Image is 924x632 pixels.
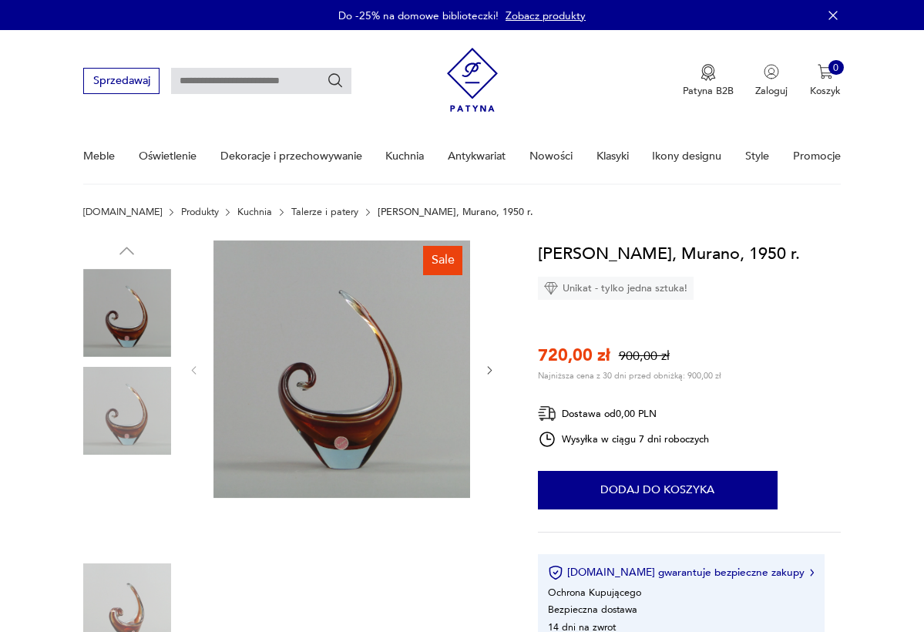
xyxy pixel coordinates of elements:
[619,348,670,365] p: 900,00 zł
[447,42,499,117] img: Patyna - sklep z meblami i dekoracjami vintage
[237,207,272,217] a: Kuchnia
[683,84,734,98] p: Patyna B2B
[701,64,716,81] img: Ikona medalu
[83,269,171,357] img: Zdjęcie produktu Patera Mandruzatto, Murano, 1950 r.
[423,246,463,275] div: Sale
[538,404,556,423] img: Ikona dostawy
[828,60,844,76] div: 0
[327,72,344,89] button: Szukaj
[544,281,558,295] img: Ikona diamentu
[810,569,815,577] img: Ikona strzałki w prawo
[652,129,721,183] a: Ikony designu
[83,466,171,553] img: Zdjęcie produktu Patera Mandruzatto, Murano, 1950 r.
[506,8,586,23] a: Zobacz produkty
[538,370,721,382] p: Najniższa cena z 30 dni przed obniżką: 900,00 zł
[378,207,533,217] p: [PERSON_NAME], Murano, 1950 r.
[548,603,637,617] li: Bezpieczna dostawa
[538,404,709,423] div: Dostawa od 0,00 PLN
[818,64,833,79] img: Ikona koszyka
[448,129,506,183] a: Antykwariat
[810,64,841,98] button: 0Koszyk
[755,64,788,98] button: Zaloguj
[83,129,115,183] a: Meble
[596,129,629,183] a: Klasyki
[755,84,788,98] p: Zaloguj
[538,277,694,300] div: Unikat - tylko jedna sztuka!
[745,129,769,183] a: Style
[291,207,358,217] a: Talerze i patery
[139,129,197,183] a: Oświetlenie
[538,430,709,449] div: Wysyłka w ciągu 7 dni roboczych
[548,565,563,580] img: Ikona certyfikatu
[683,64,734,98] button: Patyna B2B
[83,68,160,93] button: Sprzedawaj
[338,8,499,23] p: Do -25% na domowe biblioteczki!
[683,64,734,98] a: Ikona medaluPatyna B2B
[548,565,814,580] button: [DOMAIN_NAME] gwarantuje bezpieczne zakupy
[538,240,800,267] h1: [PERSON_NAME], Murano, 1950 r.
[385,129,424,183] a: Kuchnia
[793,129,841,183] a: Promocje
[83,207,162,217] a: [DOMAIN_NAME]
[548,586,641,600] li: Ochrona Kupującego
[764,64,779,79] img: Ikonka użytkownika
[810,84,841,98] p: Koszyk
[220,129,362,183] a: Dekoracje i przechowywanie
[538,471,778,509] button: Dodaj do koszyka
[529,129,573,183] a: Nowości
[538,345,610,368] p: 720,00 zł
[213,240,471,498] img: Zdjęcie produktu Patera Mandruzatto, Murano, 1950 r.
[83,77,160,86] a: Sprzedawaj
[181,207,219,217] a: Produkty
[83,367,171,455] img: Zdjęcie produktu Patera Mandruzatto, Murano, 1950 r.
